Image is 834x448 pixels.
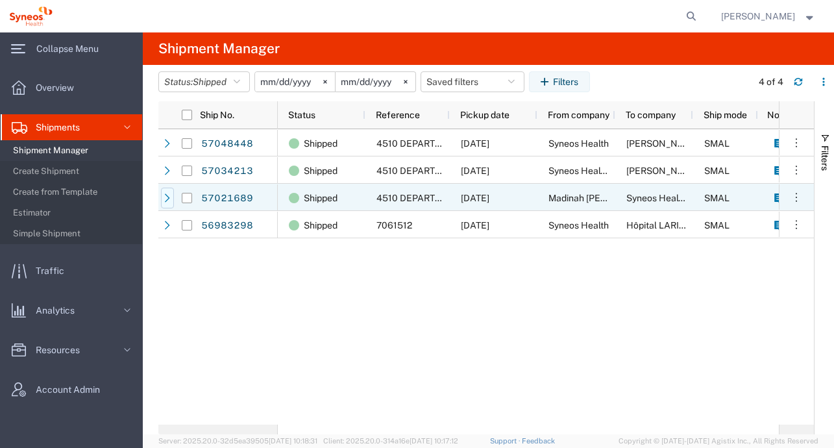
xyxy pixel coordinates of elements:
span: Concetta Iannucci [626,166,700,176]
a: Resources [1,337,142,363]
span: 10/06/2025 [461,166,489,176]
a: Analytics [1,297,142,323]
span: [DATE] 10:17:12 [410,437,458,445]
span: SMAL [704,138,730,149]
span: Notes [767,110,792,120]
a: 56983298 [201,216,254,236]
h4: Shipment Manager [158,32,280,65]
input: Not set [255,72,335,92]
span: Syneos Health [548,138,609,149]
span: Account Admin [36,377,109,403]
span: SMAL [704,193,730,203]
span: Analytics [36,297,84,323]
span: Filters [820,145,830,171]
span: Simple Shipment [13,221,133,247]
a: Account Admin [1,377,142,403]
span: Hôpital LARIBOISIERE [626,220,720,230]
span: Madinah Corpuz [548,193,660,203]
span: Ship No. [200,110,234,120]
span: Shipments [36,114,89,140]
span: Collapse Menu [36,36,108,62]
button: Filters [529,71,590,92]
span: SMAL [704,220,730,230]
button: Saved filters [421,71,524,92]
span: Shipped [304,157,337,184]
a: 57034213 [201,161,254,182]
span: 7061512 [376,220,412,230]
button: [PERSON_NAME] [720,8,816,24]
span: Ariane Izere [626,138,700,149]
span: 4510 DEPARTMENTAL EXPENSE [376,193,517,203]
span: Pickup date [460,110,509,120]
button: Status:Shipped [158,71,250,92]
img: logo [9,6,53,26]
span: Shipped [304,184,337,212]
a: Feedback [522,437,555,445]
a: Shipments [1,114,142,140]
span: SMAL [704,166,730,176]
span: Status [288,110,315,120]
span: Shipped [304,130,337,157]
span: Create Shipment [13,158,133,184]
span: 10/07/2025 [461,138,489,149]
span: Resources [36,337,89,363]
a: 57048448 [201,134,254,155]
a: Overview [1,75,142,101]
span: Shipped [193,77,227,87]
a: Support [490,437,522,445]
span: Traffic [36,258,73,284]
span: 4510 DEPARTMENTAL EXPENSE [376,138,517,149]
span: Ship mode [704,110,747,120]
span: 10/01/2025 [461,220,489,230]
span: Shipped [304,212,337,239]
span: Carlton Platt [721,9,795,23]
span: [DATE] 10:18:31 [269,437,317,445]
span: 10/06/2025 [461,193,489,203]
span: Client: 2025.20.0-314a16e [323,437,458,445]
span: Syneos Health France SARL [548,166,665,176]
span: Copyright © [DATE]-[DATE] Agistix Inc., All Rights Reserved [619,436,818,447]
span: Reference [376,110,420,120]
span: 4510 DEPARTMENTAL EXPENSE [376,166,517,176]
span: Server: 2025.20.0-32d5ea39505 [158,437,317,445]
span: Create from Template [13,179,133,205]
div: 4 of 4 [759,75,783,89]
span: To company [626,110,676,120]
input: Not set [336,72,415,92]
a: 57021689 [201,188,254,209]
a: Traffic [1,258,142,284]
span: Syneos Health [548,220,609,230]
span: Overview [36,75,83,101]
span: From company [548,110,609,120]
span: Syneos Health France SARL [626,193,743,203]
span: Shipment Manager [13,138,133,164]
span: Estimator [13,200,133,226]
